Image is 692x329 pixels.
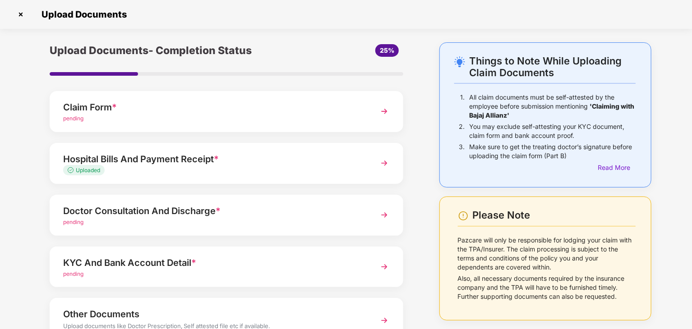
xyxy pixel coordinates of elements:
[50,42,285,59] div: Upload Documents- Completion Status
[63,115,83,122] span: pending
[68,167,76,173] img: svg+xml;base64,PHN2ZyB4bWxucz0iaHR0cDovL3d3dy53My5vcmcvMjAwMC9zdmciIHdpZHRoPSIxMy4zMzMiIGhlaWdodD...
[376,155,392,171] img: svg+xml;base64,PHN2ZyBpZD0iTmV4dCIgeG1sbnM9Imh0dHA6Ly93d3cudzMub3JnLzIwMDAvc3ZnIiB3aWR0aD0iMzYiIG...
[454,56,465,67] img: svg+xml;base64,PHN2ZyB4bWxucz0iaHR0cDovL3d3dy53My5vcmcvMjAwMC9zdmciIHdpZHRoPSIyNC4wOTMiIGhlaWdodD...
[473,209,636,221] div: Please Note
[469,142,636,160] p: Make sure to get the treating doctor’s signature before uploading the claim form (Part B)
[63,307,362,321] div: Other Documents
[32,9,131,20] span: Upload Documents
[63,256,362,270] div: KYC And Bank Account Detail
[380,46,394,54] span: 25%
[459,142,465,160] p: 3.
[469,93,636,120] p: All claim documents must be self-attested by the employee before submission mentioning
[469,55,636,78] div: Things to Note While Uploading Claim Documents
[376,259,392,275] img: svg+xml;base64,PHN2ZyBpZD0iTmV4dCIgeG1sbnM9Imh0dHA6Ly93d3cudzMub3JnLzIwMDAvc3ZnIiB3aWR0aD0iMzYiIG...
[460,93,465,120] p: 1.
[63,219,83,225] span: pending
[63,100,362,114] div: Claim Form
[63,270,83,277] span: pending
[376,207,392,223] img: svg+xml;base64,PHN2ZyBpZD0iTmV4dCIgeG1sbnM9Imh0dHA6Ly93d3cudzMub3JnLzIwMDAvc3ZnIiB3aWR0aD0iMzYiIG...
[376,103,392,119] img: svg+xml;base64,PHN2ZyBpZD0iTmV4dCIgeG1sbnM9Imh0dHA6Ly93d3cudzMub3JnLzIwMDAvc3ZnIiB3aWR0aD0iMzYiIG...
[458,236,636,272] p: Pazcare will only be responsible for lodging your claim with the TPA/Insurer. The claim processin...
[459,122,465,140] p: 2.
[76,167,100,174] span: Uploaded
[469,122,636,140] p: You may exclude self-attesting your KYC document, claim form and bank account proof.
[598,163,636,173] div: Read More
[376,312,392,329] img: svg+xml;base64,PHN2ZyBpZD0iTmV4dCIgeG1sbnM9Imh0dHA6Ly93d3cudzMub3JnLzIwMDAvc3ZnIiB3aWR0aD0iMzYiIG...
[14,7,28,22] img: svg+xml;base64,PHN2ZyBpZD0iQ3Jvc3MtMzJ4MzIiIHhtbG5zPSJodHRwOi8vd3d3LnczLm9yZy8yMDAwL3N2ZyIgd2lkdG...
[63,204,362,218] div: Doctor Consultation And Discharge
[458,274,636,301] p: Also, all necessary documents required by the insurance company and the TPA will have to be furni...
[458,210,469,221] img: svg+xml;base64,PHN2ZyBpZD0iV2FybmluZ18tXzI0eDI0IiBkYXRhLW5hbWU9Ildhcm5pbmcgLSAyNHgyNCIgeG1sbnM9Im...
[63,152,362,166] div: Hospital Bills And Payment Receipt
